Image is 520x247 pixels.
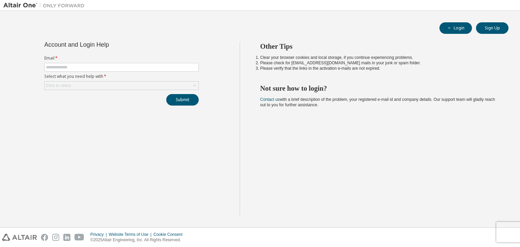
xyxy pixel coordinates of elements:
a: Contact us [260,97,280,102]
li: Please check for [EMAIL_ADDRESS][DOMAIN_NAME] mails in your junk or spam folder. [260,60,497,66]
li: Clear your browser cookies and local storage, if you continue experiencing problems. [260,55,497,60]
label: Select what you need help with [44,74,199,79]
span: with a brief description of the problem, your registered e-mail id and company details. Our suppo... [260,97,495,107]
div: Account and Login Help [44,42,168,47]
div: Privacy [90,232,109,237]
img: Altair One [3,2,88,9]
img: altair_logo.svg [2,234,37,241]
div: Click to select [46,83,71,88]
div: Website Terms of Use [109,232,153,237]
h2: Not sure how to login? [260,84,497,93]
h2: Other Tips [260,42,497,51]
button: Login [439,22,472,34]
button: Sign Up [476,22,508,34]
button: Submit [166,94,199,106]
img: linkedin.svg [63,234,70,241]
img: instagram.svg [52,234,59,241]
img: facebook.svg [41,234,48,241]
label: Email [44,55,199,61]
img: youtube.svg [74,234,84,241]
div: Cookie Consent [153,232,186,237]
p: © 2025 Altair Engineering, Inc. All Rights Reserved. [90,237,187,243]
div: Click to select [45,82,198,90]
li: Please verify that the links in the activation e-mails are not expired. [260,66,497,71]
